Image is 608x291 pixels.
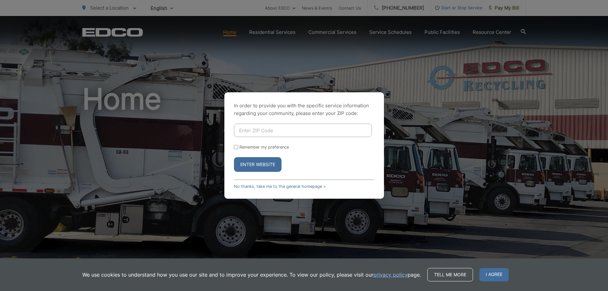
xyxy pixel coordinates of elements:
a: No thanks, take me to the general homepage > [234,184,326,189]
p: We use cookies to understand how you use our site and to improve your experience. To view our pol... [82,271,421,279]
span: I agree [479,268,509,281]
input: Enter ZIP Code [234,124,372,137]
a: privacy policy [373,271,408,279]
a: Tell me more [427,268,473,281]
label: Remember my preference [239,145,289,149]
p: In order to provide you with the specific service information regarding your community, please en... [234,102,374,117]
button: Enter Website [234,157,281,172]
